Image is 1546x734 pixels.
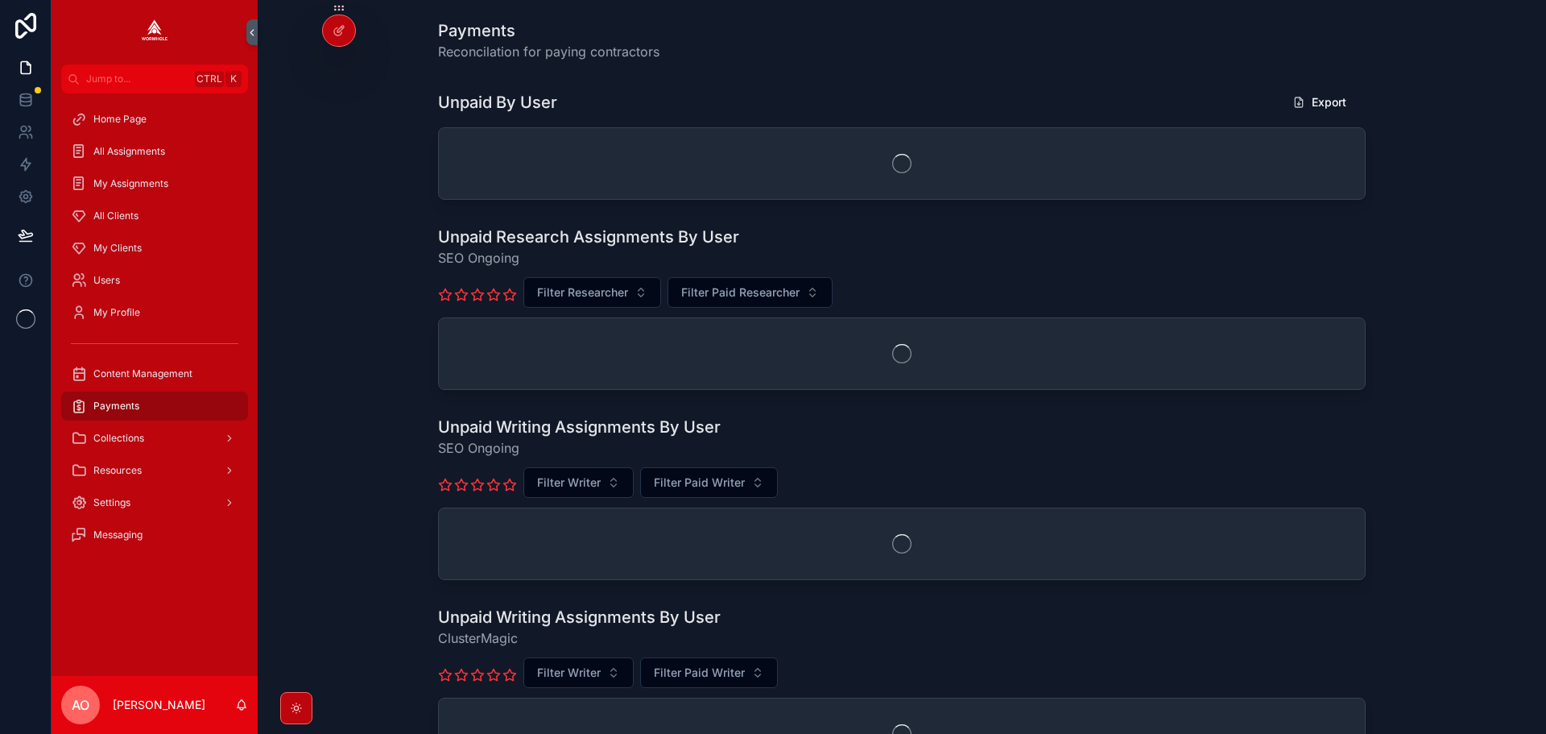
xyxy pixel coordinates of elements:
a: My Clients [61,234,248,263]
span: Messaging [93,529,143,541]
button: Select Button [640,657,778,688]
span: Home Page [93,113,147,126]
a: Settings [61,488,248,517]
a: Messaging [61,520,248,549]
span: All Assignments [93,145,165,158]
h1: Payments [438,19,659,42]
span: Filter Paid Writer [654,475,745,491]
a: Users [61,266,248,295]
span: ClusterMagic [438,628,721,648]
span: Collections [93,432,144,445]
span: AO [72,695,89,715]
img: App logo [142,19,167,45]
span: Resources [93,464,142,477]
button: Select Button [523,467,634,498]
span: Content Management [93,367,192,380]
span: Filter Writer [537,665,601,681]
div: scrollable content [52,93,258,570]
a: All Assignments [61,137,248,166]
span: Filter Researcher [537,284,628,301]
button: Select Button [668,277,833,308]
a: Collections [61,424,248,453]
a: All Clients [61,201,248,230]
a: Payments [61,392,248,421]
span: Ctrl [195,71,224,87]
a: My Profile [61,298,248,327]
h1: Unpaid Research Assignments By User [438,226,739,248]
button: Jump to...CtrlK [61,64,248,93]
h1: Unpaid Writing Assignments By User [438,606,721,628]
a: Content Management [61,359,248,388]
h1: Unpaid By User [438,91,557,114]
span: My Assignments [93,177,168,190]
span: Users [93,274,120,287]
span: Payments [93,400,139,413]
span: K [227,73,240,85]
span: My Profile [93,306,140,319]
span: Filter Writer [537,475,601,491]
a: Home Page [61,105,248,134]
button: Export [1279,88,1359,117]
p: [PERSON_NAME] [113,697,205,713]
button: Select Button [523,277,661,308]
span: Filter Paid Researcher [681,284,800,301]
span: Jump to... [86,73,188,85]
span: Filter Paid Writer [654,665,745,681]
button: Select Button [640,467,778,498]
span: Settings [93,496,130,509]
span: SEO Ongoing [438,438,721,458]
button: Select Button [523,657,634,688]
span: SEO Ongoing [438,248,739,267]
h1: Unpaid Writing Assignments By User [438,416,721,438]
span: All Clients [93,209,138,222]
span: Reconcilation for paying contractors [438,42,659,61]
a: Resources [61,456,248,485]
a: My Assignments [61,169,248,198]
span: My Clients [93,242,142,255]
